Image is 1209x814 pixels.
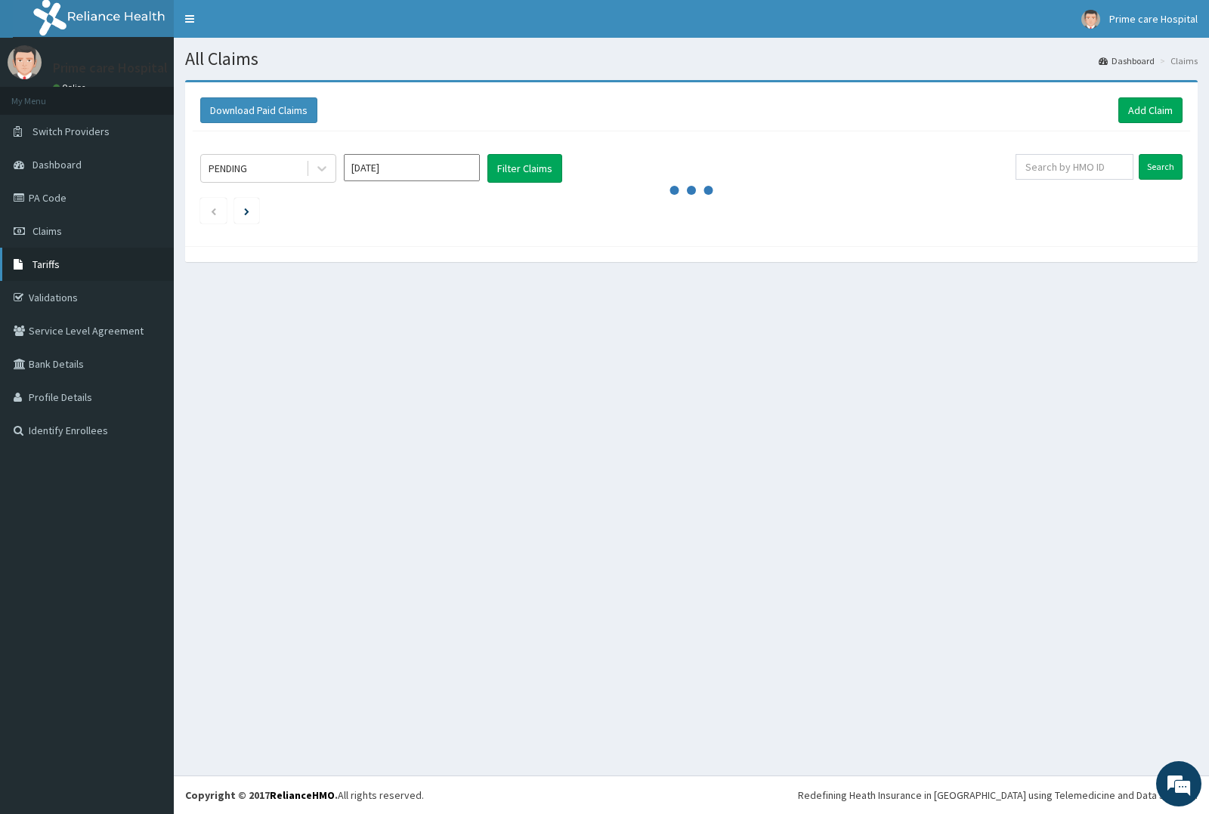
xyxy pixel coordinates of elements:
input: Select Month and Year [344,154,480,181]
div: Redefining Heath Insurance in [GEOGRAPHIC_DATA] using Telemedicine and Data Science! [798,788,1198,803]
footer: All rights reserved. [174,775,1209,814]
a: Previous page [210,204,217,217]
span: Dashboard [32,158,82,171]
input: Search by HMO ID [1016,154,1134,180]
button: Download Paid Claims [200,97,317,123]
span: Claims [32,224,62,238]
span: Tariffs [32,257,60,271]
span: Prime care Hospital [1109,12,1198,26]
a: Next page [244,204,249,217]
span: Switch Providers [32,125,110,138]
svg: audio-loading [669,168,714,213]
a: RelianceHMO [270,788,335,802]
strong: Copyright © 2017 . [185,788,338,802]
div: PENDING [209,161,247,176]
a: Add Claim [1118,97,1183,123]
p: Prime care Hospital [53,61,168,75]
a: Online [53,82,89,93]
img: User Image [8,45,42,79]
h1: All Claims [185,49,1198,69]
input: Search [1139,154,1183,180]
a: Dashboard [1099,54,1155,67]
img: User Image [1081,10,1100,29]
button: Filter Claims [487,154,562,183]
li: Claims [1156,54,1198,67]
